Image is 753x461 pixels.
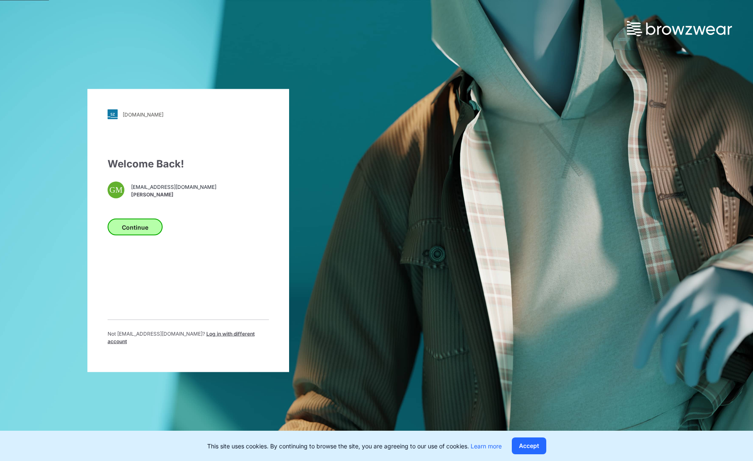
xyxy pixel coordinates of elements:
[108,330,269,345] p: Not [EMAIL_ADDRESS][DOMAIN_NAME] ?
[207,442,502,450] p: This site uses cookies. By continuing to browse the site, you are agreeing to our use of cookies.
[108,156,269,172] div: Welcome Back!
[471,442,502,450] a: Learn more
[108,109,269,119] a: [DOMAIN_NAME]
[131,191,216,198] span: [PERSON_NAME]
[131,183,216,191] span: [EMAIL_ADDRESS][DOMAIN_NAME]
[123,111,163,117] div: [DOMAIN_NAME]
[108,182,124,199] div: GM
[512,437,546,454] button: Accept
[108,219,163,236] button: Continue
[108,109,118,119] img: svg+xml;base64,PHN2ZyB3aWR0aD0iMjgiIGhlaWdodD0iMjgiIHZpZXdCb3g9IjAgMCAyOCAyOCIgZmlsbD0ibm9uZSIgeG...
[627,21,732,36] img: browzwear-logo.73288ffb.svg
